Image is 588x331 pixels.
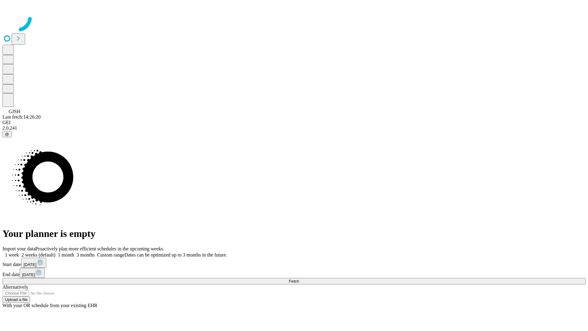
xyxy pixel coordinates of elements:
[21,258,46,268] button: [DATE]
[58,252,74,257] span: 1 month
[2,125,586,131] div: 2.0.241
[289,279,299,283] span: Fetch
[2,120,586,125] div: GEI
[97,252,124,257] span: Custom range
[2,278,586,284] button: Fetch
[21,252,55,257] span: 2 weeks (default)
[5,132,9,136] span: @
[2,114,41,120] span: Last fetch: 14:26:20
[36,246,164,251] span: Proactively plan more efficient schedules in the upcoming weeks.
[2,303,97,308] span: With your OR schedule from your existing EHR
[2,131,12,137] button: @
[2,228,586,239] h1: Your planner is empty
[125,252,227,257] span: Dates can be optimized up to 3 months in the future.
[2,246,36,251] span: Import your data
[24,262,36,267] span: [DATE]
[77,252,95,257] span: 3 months
[2,268,586,278] div: End date
[9,109,20,114] span: GJSH
[5,252,19,257] span: 1 week
[20,268,45,278] button: [DATE]
[2,296,30,303] button: Upload a file
[2,258,586,268] div: Start date
[22,272,35,277] span: [DATE]
[2,284,28,290] span: Alternatively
